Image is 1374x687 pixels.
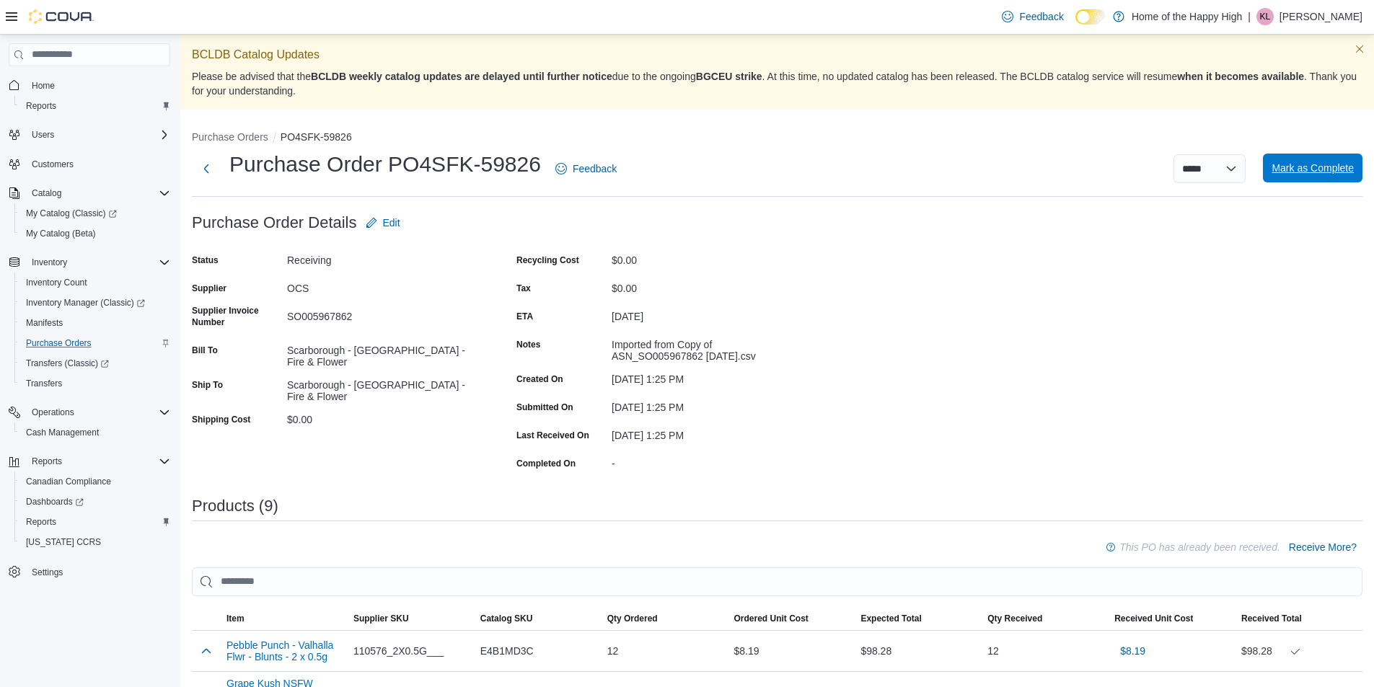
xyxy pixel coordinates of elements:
button: Settings [3,561,176,582]
button: My Catalog (Beta) [14,223,176,244]
span: Transfers [20,375,170,392]
span: Dashboards [26,496,84,508]
span: Transfers [26,378,62,389]
a: Transfers [20,375,68,392]
a: [US_STATE] CCRS [20,533,107,551]
a: My Catalog (Classic) [14,203,176,223]
button: Cash Management [14,422,176,443]
button: Home [3,75,176,96]
strong: when it becomes available [1177,71,1304,82]
div: SO005967862 [287,305,480,322]
span: Home [32,80,55,92]
button: Inventory [26,254,73,271]
p: Home of the Happy High [1132,8,1242,25]
div: [DATE] 1:25 PM [612,424,805,441]
span: Item [226,613,245,624]
nav: An example of EuiBreadcrumbs [192,130,1362,147]
button: Mark as Complete [1263,154,1362,182]
button: Catalog [3,183,176,203]
button: PO4SFK-59826 [281,131,352,143]
span: Received Total [1241,613,1302,624]
label: Ship To [192,379,223,391]
span: Reports [26,100,56,112]
span: Users [26,126,170,143]
button: Next [192,154,221,183]
span: My Catalog (Classic) [20,205,170,222]
span: Users [32,129,54,141]
a: Cash Management [20,424,105,441]
label: Bill To [192,345,218,356]
a: My Catalog (Classic) [20,205,123,222]
strong: BCLDB weekly catalog updates are delayed until further notice [311,71,612,82]
span: Operations [26,404,170,421]
div: Imported from Copy of ASN_SO005967862 [DATE].csv [612,333,805,362]
input: Dark Mode [1075,9,1106,25]
label: ETA [516,311,533,322]
h1: Purchase Order PO4SFK-59826 [229,150,541,179]
span: Transfers (Classic) [20,355,170,372]
label: Completed On [516,458,576,469]
span: Home [26,76,170,94]
button: Dismiss this callout [1351,40,1368,58]
button: Operations [3,402,176,422]
span: Customers [26,155,170,173]
button: Users [3,125,176,145]
button: Operations [26,404,80,421]
div: 12 [602,637,728,665]
label: Last Received On [516,430,589,441]
div: $0.00 [612,249,805,266]
span: Expected Total [860,613,921,624]
span: Inventory Count [26,277,87,288]
button: [US_STATE] CCRS [14,532,176,552]
a: Canadian Compliance [20,473,117,490]
div: $98.28 [855,637,982,665]
a: Customers [26,156,79,173]
button: Supplier SKU [348,607,475,630]
div: OCS [287,277,480,294]
span: Inventory [26,254,170,271]
button: Users [26,126,60,143]
span: $8.19 [1120,644,1145,658]
span: Settings [32,567,63,578]
button: Ordered Unit Cost [728,607,855,630]
p: [PERSON_NAME] [1280,8,1362,25]
span: [US_STATE] CCRS [26,536,101,548]
span: E4B1MD3C [480,642,534,660]
span: Inventory Count [20,274,170,291]
div: Scarborough - [GEOGRAPHIC_DATA] - Fire & Flower [287,339,480,368]
div: 12 [982,637,1109,665]
button: Customers [3,154,176,174]
button: Received Unit Cost [1109,607,1236,630]
label: Tax [516,283,531,294]
button: Reports [26,453,68,470]
span: KL [1260,8,1271,25]
button: Edit [360,208,406,237]
span: Reports [20,513,170,531]
span: Washington CCRS [20,533,170,551]
label: Shipping Cost [192,414,250,425]
a: Inventory Manager (Classic) [14,293,176,313]
a: Manifests [20,314,69,332]
span: My Catalog (Beta) [20,225,170,242]
button: Reports [14,512,176,532]
span: Canadian Compliance [26,476,111,487]
button: Purchase Orders [14,333,176,353]
span: Settings [26,562,170,580]
a: Transfers (Classic) [14,353,176,373]
span: Received Unit Cost [1114,613,1193,624]
div: [DATE] 1:25 PM [612,368,805,385]
button: Qty Ordered [602,607,728,630]
span: Inventory [32,257,67,268]
label: Created On [516,373,563,385]
label: Submitted On [516,402,573,413]
a: Transfers (Classic) [20,355,115,372]
span: Inventory Manager (Classic) [26,297,145,309]
span: Reports [26,516,56,528]
span: Feedback [573,161,617,176]
a: Inventory Manager (Classic) [20,294,151,311]
span: Supplier SKU [353,613,409,624]
strong: BGCEU strike [696,71,762,82]
p: This PO has already been received. [1119,538,1280,556]
label: Supplier [192,283,226,294]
